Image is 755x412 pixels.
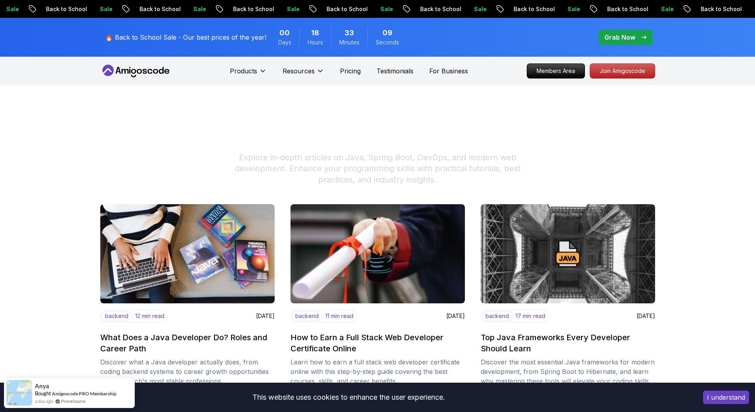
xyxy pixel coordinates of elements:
p: Sale [279,5,304,13]
a: Pricing [340,66,361,76]
p: Sale [466,5,491,13]
span: Seconds [376,38,399,46]
a: Join Amigoscode [590,63,655,79]
img: image [100,204,275,303]
button: Products [230,66,267,82]
p: Back to School [412,5,466,13]
p: Sale [653,5,678,13]
p: backend [101,311,132,321]
p: Back to School [225,5,279,13]
p: Back to School [692,5,746,13]
span: 33 Minutes [344,27,354,38]
a: imagebackend17 min read[DATE]Top Java Frameworks Every Developer Should LearnDiscover the most es... [481,204,655,386]
p: Back to School [599,5,653,13]
button: Resources [283,66,324,82]
p: Members Area [527,64,585,78]
p: Sale [185,5,210,13]
a: imagebackend11 min read[DATE]How to Earn a Full Stack Web Developer Certificate OnlineLearn how t... [291,204,465,386]
p: 17 min read [516,312,545,320]
p: Sale [559,5,585,13]
p: Grab Now [604,33,635,42]
p: Learn how to earn a full stack web developer certificate online with this step-by-step guide cove... [291,357,465,386]
p: [DATE] [446,312,465,320]
p: Resources [283,66,315,76]
button: Accept cookies [703,391,749,404]
img: image [481,204,655,303]
p: Discover what a Java developer actually does, from coding backend systems to career growth opport... [100,357,275,386]
p: backend [482,311,512,321]
p: Back to School [38,5,92,13]
a: Amigoscode PRO Membership [52,391,117,397]
h2: Top Java Frameworks Every Developer Should Learn [481,332,650,354]
p: Join Amigoscode [590,64,655,78]
span: Bought [35,390,51,397]
span: Minutes [339,38,359,46]
span: Anya [35,383,49,389]
p: [DATE] [636,312,655,320]
img: provesource social proof notification image [6,380,32,406]
img: image [291,204,465,303]
p: 🔥 Back to School Sale - Our best prices of the year! [105,33,266,42]
a: Testimonials [377,66,413,76]
p: 11 min read [325,312,354,320]
p: 12 min read [135,312,164,320]
span: a day ago [35,398,53,404]
span: 0 Days [279,27,290,38]
p: Products [230,66,257,76]
p: Back to School [505,5,559,13]
a: ProveSource [61,398,86,404]
h1: Programming Blogs & Tutorials [100,123,655,142]
p: Back to School [318,5,372,13]
a: Members Area [527,63,585,79]
p: Sale [92,5,117,13]
span: Days [278,38,291,46]
p: Back to School [131,5,185,13]
p: Discover the most essential Java frameworks for modern development, from Spring Boot to Hibernate... [481,357,655,386]
p: backend [292,311,322,321]
p: Explore in-depth articles on Java, Spring Boot, DevOps, and modern web development. Enhance your ... [226,152,530,185]
a: For Business [429,66,468,76]
h2: How to Earn a Full Stack Web Developer Certificate Online [291,332,460,354]
span: Hours [308,38,323,46]
div: This website uses cookies to enhance the user experience. [6,389,691,406]
a: imagebackend12 min read[DATE]What Does a Java Developer Do? Roles and Career PathDiscover what a ... [100,204,275,386]
p: Sale [372,5,398,13]
span: 9 Seconds [382,27,392,38]
p: [DATE] [256,312,275,320]
span: 18 Hours [311,27,319,38]
h2: What Does a Java Developer Do? Roles and Career Path [100,332,270,354]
